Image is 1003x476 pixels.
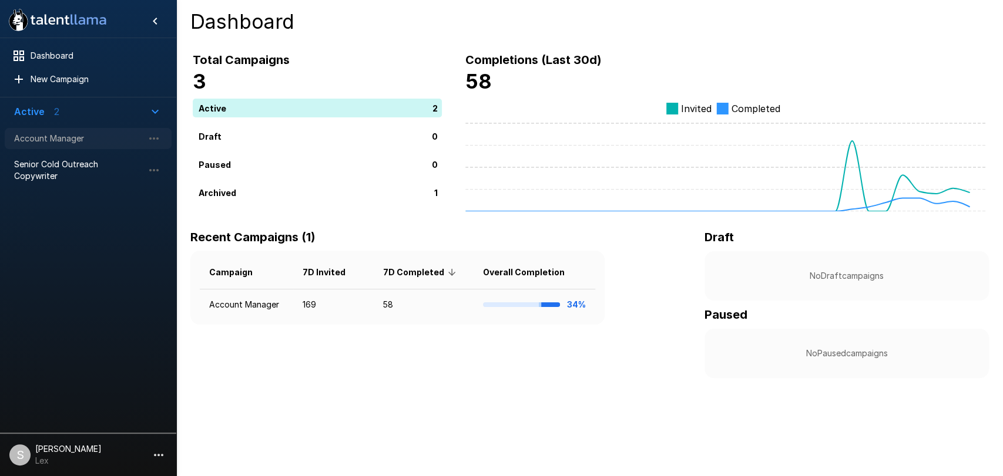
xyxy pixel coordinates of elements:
b: Draft [705,230,734,244]
p: 1 [434,186,438,198]
b: Recent Campaigns (1) [190,230,316,244]
b: Completions (Last 30d) [465,53,602,67]
b: 3 [193,69,206,93]
p: 2 [432,102,438,114]
b: 58 [465,69,492,93]
span: Campaign [209,265,268,279]
p: 0 [432,158,438,170]
p: No Draft campaigns [723,270,970,282]
span: Overall Completion [483,265,580,279]
b: Total Campaigns [193,53,290,67]
b: Paused [705,308,747,322]
b: 34% [567,299,586,309]
p: 0 [432,130,438,142]
p: No Paused campaigns [723,347,970,359]
span: 7D Completed [383,265,459,279]
h4: Dashboard [190,9,989,34]
td: 58 [374,289,474,320]
td: 169 [293,289,374,320]
td: Account Manager [200,289,293,320]
span: 7D Invited [303,265,361,279]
